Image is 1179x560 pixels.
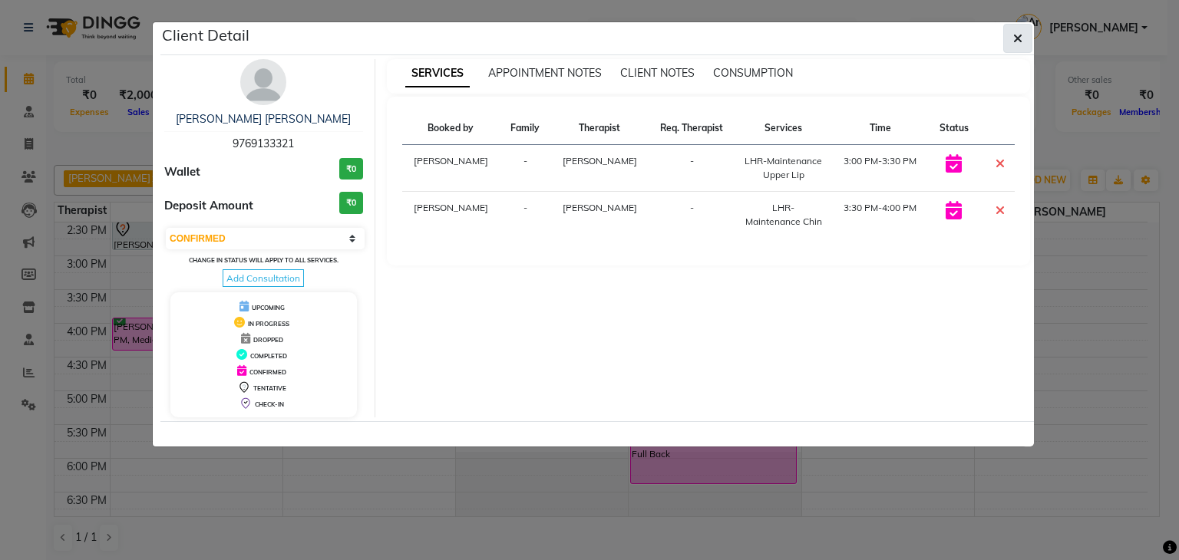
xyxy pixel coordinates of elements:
[339,192,363,214] h3: ₹0
[744,154,823,182] div: LHR-Maintenance Upper Lip
[402,192,500,239] td: [PERSON_NAME]
[488,66,602,80] span: APPOINTMENT NOTES
[402,112,500,145] th: Booked by
[253,384,286,392] span: TENTATIVE
[832,112,929,145] th: Time
[223,269,304,287] span: Add Consultation
[500,145,550,192] td: -
[649,112,735,145] th: Req. Therapist
[620,66,695,80] span: CLIENT NOTES
[832,192,929,239] td: 3:30 PM-4:00 PM
[162,24,249,47] h5: Client Detail
[240,59,286,105] img: avatar
[563,202,637,213] span: [PERSON_NAME]
[255,400,284,408] span: CHECK-IN
[929,112,979,145] th: Status
[735,112,832,145] th: Services
[500,112,550,145] th: Family
[649,145,735,192] td: -
[176,112,351,126] a: [PERSON_NAME] [PERSON_NAME]
[832,145,929,192] td: 3:00 PM-3:30 PM
[233,137,294,150] span: 9769133321
[253,336,283,344] span: DROPPED
[500,192,550,239] td: -
[550,112,649,145] th: Therapist
[164,163,200,181] span: Wallet
[249,368,286,376] span: CONFIRMED
[250,352,287,360] span: COMPLETED
[248,320,289,328] span: IN PROGRESS
[164,197,253,215] span: Deposit Amount
[563,155,637,166] span: [PERSON_NAME]
[189,256,339,264] small: Change in status will apply to all services.
[252,304,285,311] span: UPCOMING
[339,158,363,180] h3: ₹0
[649,192,735,239] td: -
[402,145,500,192] td: [PERSON_NAME]
[744,201,823,229] div: LHR- Maintenance Chin
[405,60,470,87] span: SERVICES
[713,66,793,80] span: CONSUMPTION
